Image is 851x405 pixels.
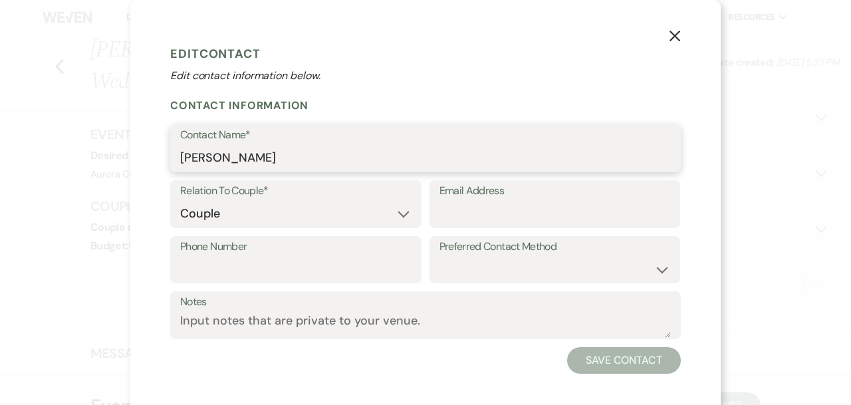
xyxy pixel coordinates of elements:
[439,182,671,201] label: Email Address
[180,293,671,312] label: Notes
[170,98,681,112] h2: Contact Information
[567,347,681,374] button: Save Contact
[180,182,412,201] label: Relation To Couple*
[180,145,671,171] input: First and Last Name
[180,126,671,145] label: Contact Name*
[180,237,412,257] label: Phone Number
[439,237,671,257] label: Preferred Contact Method
[170,68,681,84] p: Edit contact information below.
[170,44,681,64] h1: Edit Contact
